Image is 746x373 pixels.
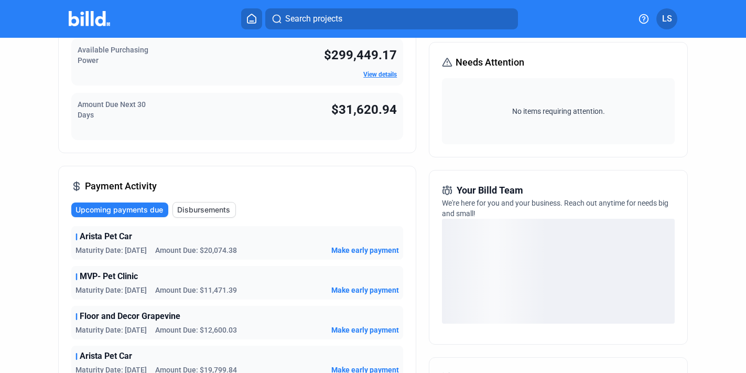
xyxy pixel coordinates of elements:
[331,285,399,295] button: Make early payment
[457,183,523,198] span: Your Billd Team
[442,199,668,218] span: We're here for you and your business. Reach out anytime for needs big and small!
[80,230,132,243] span: Arista Pet Car
[331,245,399,255] button: Make early payment
[456,55,524,70] span: Needs Attention
[69,11,110,26] img: Billd Company Logo
[71,203,168,217] button: Upcoming payments due
[85,179,157,194] span: Payment Activity
[656,8,677,29] button: LS
[177,205,230,215] span: Disbursements
[446,106,671,116] span: No items requiring attention.
[662,13,672,25] span: LS
[75,325,147,335] span: Maturity Date: [DATE]
[155,245,237,255] span: Amount Due: $20,074.38
[75,205,163,215] span: Upcoming payments due
[75,245,147,255] span: Maturity Date: [DATE]
[78,46,148,65] span: Available Purchasing Power
[442,219,675,324] div: loading
[78,100,146,119] span: Amount Due Next 30 Days
[172,202,236,218] button: Disbursements
[331,325,399,335] button: Make early payment
[155,285,237,295] span: Amount Due: $11,471.39
[331,102,397,117] span: $31,620.94
[75,285,147,295] span: Maturity Date: [DATE]
[285,13,342,25] span: Search projects
[80,310,180,323] span: Floor and Decor Grapevine
[363,71,397,78] a: View details
[155,325,237,335] span: Amount Due: $12,600.03
[265,8,518,29] button: Search projects
[80,270,138,283] span: MVP- Pet Clinic
[80,350,132,363] span: Arista Pet Car
[324,48,397,62] span: $299,449.17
